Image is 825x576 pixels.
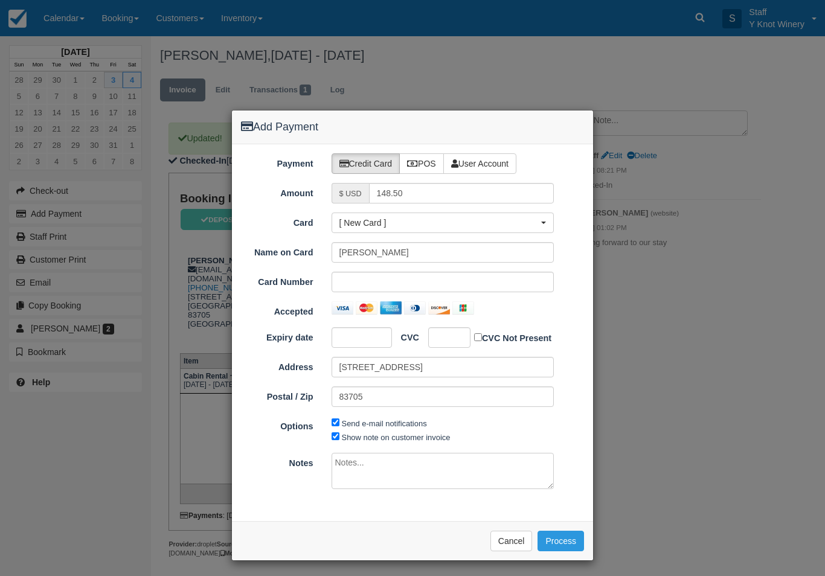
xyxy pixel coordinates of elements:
[399,153,444,174] label: POS
[232,301,323,318] label: Accepted
[490,531,533,551] button: Cancel
[232,386,323,403] label: Postal / Zip
[474,333,482,341] input: CVC Not Present
[232,453,323,470] label: Notes
[342,433,451,442] label: Show note on customer invoice
[342,419,427,428] label: Send e-mail notifications
[241,120,584,135] h4: Add Payment
[339,331,375,344] iframe: Secure expiration date input frame
[232,213,323,229] label: Card
[232,183,323,200] label: Amount
[443,153,516,174] label: User Account
[232,153,323,170] label: Payment
[232,416,323,433] label: Options
[436,331,455,344] iframe: Secure CVC input frame
[332,153,400,174] label: Credit Card
[369,183,554,203] input: Valid amount required.
[339,276,547,288] iframe: Secure card number input frame
[392,327,419,344] label: CVC
[332,213,554,233] button: [ New Card ]
[232,272,323,289] label: Card Number
[232,327,323,344] label: Expiry date
[232,242,323,259] label: Name on Card
[339,190,362,198] small: $ USD
[538,531,584,551] button: Process
[339,217,539,229] span: [ New Card ]
[474,331,551,345] label: CVC Not Present
[232,357,323,374] label: Address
